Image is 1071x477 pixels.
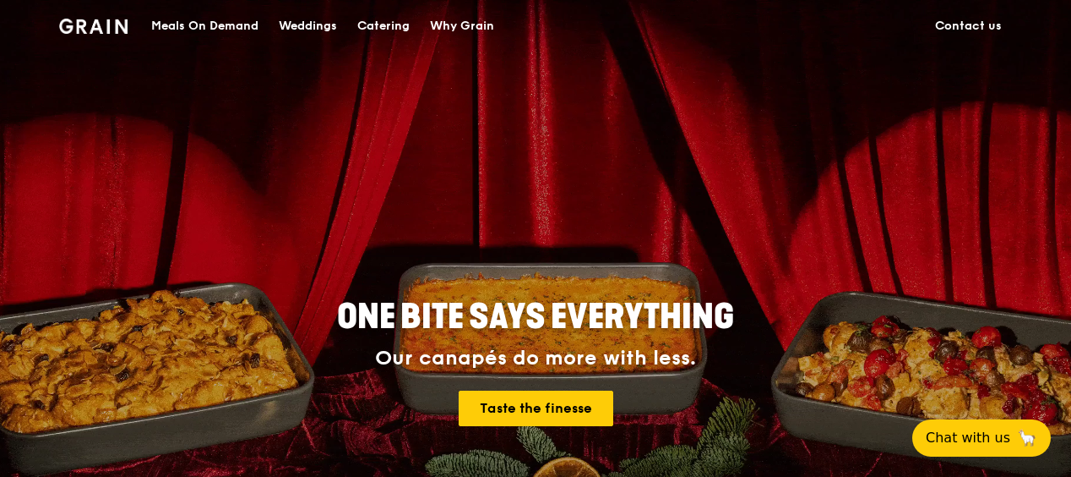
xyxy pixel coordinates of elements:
a: Taste the finesse [459,391,613,426]
span: ONE BITE SAYS EVERYTHING [337,297,734,337]
div: Weddings [279,1,337,52]
div: Meals On Demand [151,1,258,52]
div: Why Grain [430,1,494,52]
span: Chat with us [926,428,1010,448]
div: Catering [357,1,410,52]
div: Our canapés do more with less. [231,347,840,370]
a: Why Grain [420,1,504,52]
a: Weddings [269,1,347,52]
span: 🦙 [1017,428,1037,448]
img: Grain [59,19,128,34]
a: Contact us [925,1,1012,52]
button: Chat with us🦙 [912,419,1051,457]
a: Catering [347,1,420,52]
